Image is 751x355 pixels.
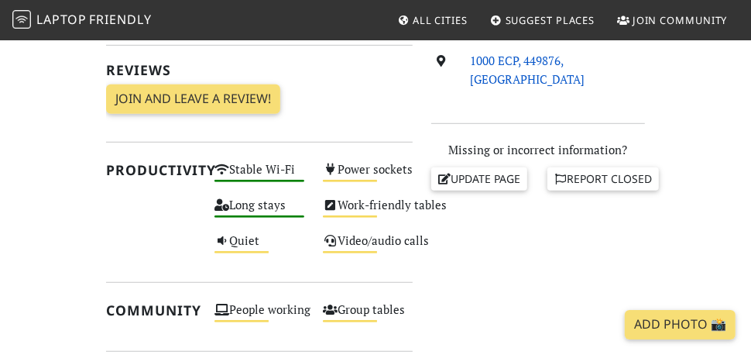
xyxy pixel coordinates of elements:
[205,299,314,335] div: People working
[106,302,196,319] h2: Community
[12,10,31,29] img: LaptopFriendly
[314,299,422,335] div: Group tables
[205,230,314,266] div: Quiet
[12,7,152,34] a: LaptopFriendly LaptopFriendly
[633,13,728,27] span: Join Community
[106,84,280,114] a: Join and leave a review!
[470,53,585,87] a: 1000 ECP, 449876, [GEOGRAPHIC_DATA]
[89,11,151,28] span: Friendly
[205,195,314,230] div: Long stays
[314,159,422,195] div: Power sockets
[484,6,602,34] a: Suggest Places
[413,13,468,27] span: All Cities
[611,6,734,34] a: Join Community
[205,159,314,195] div: Stable Wi-Fi
[547,167,659,191] a: Report closed
[106,162,196,178] h2: Productivity
[106,62,413,78] h2: Reviews
[431,140,645,159] p: Missing or incorrect information?
[314,195,422,230] div: Work-friendly tables
[314,230,422,266] div: Video/audio calls
[506,13,595,27] span: Suggest Places
[431,167,527,191] a: Update page
[391,6,474,34] a: All Cities
[36,11,87,28] span: Laptop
